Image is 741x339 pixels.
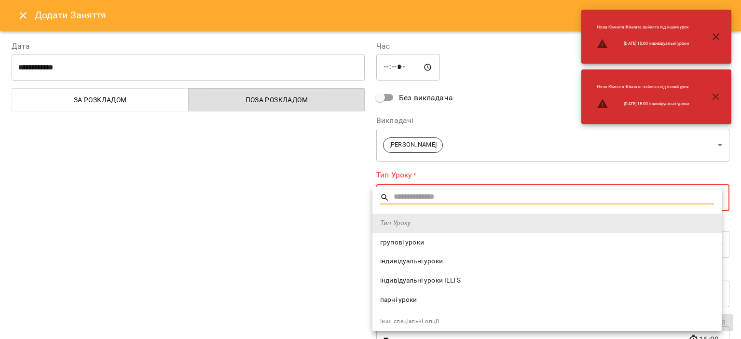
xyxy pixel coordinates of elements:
span: парні уроки [380,295,714,305]
span: групові уроки [380,238,714,247]
span: індивідуальні уроки IELTS [380,276,714,285]
span: Інші спеціальні опції [380,318,439,325]
li: [DATE] 15:00 індивідуальні уроки [589,94,697,113]
li: [DATE] 15:00 індивідуальні уроки [589,34,697,54]
span: індивідуальні уроки [380,257,714,266]
li: Нова Кімната : Кімната зайнята під інший урок [589,20,697,34]
li: Нова Кімната : Кімната зайнята під інший урок [589,80,697,94]
span: Тип Уроку [380,218,714,228]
